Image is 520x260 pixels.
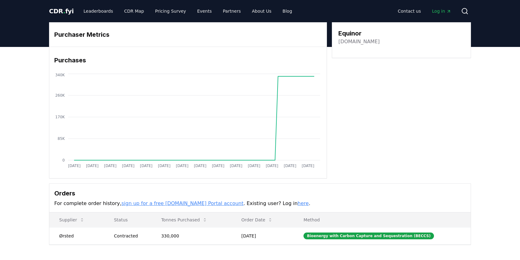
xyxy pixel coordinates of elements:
[122,200,244,206] a: sign up for a free [DOMAIN_NAME] Portal account
[212,164,225,168] tspan: [DATE]
[338,29,380,38] h3: Equinor
[194,164,207,168] tspan: [DATE]
[299,217,466,223] p: Method
[54,200,466,207] p: For complete order history, . Existing user? Log in .
[119,6,149,17] a: CDR Map
[298,200,309,206] a: here
[266,164,279,168] tspan: [DATE]
[109,217,146,223] p: Status
[247,6,276,17] a: About Us
[122,164,135,168] tspan: [DATE]
[427,6,456,17] a: Log in
[230,164,242,168] tspan: [DATE]
[303,233,434,239] div: Bioenergy with Carbon Capture and Sequestration (BECCS)
[49,7,74,15] span: CDR fyi
[54,189,466,198] h3: Orders
[54,214,89,226] button: Supplier
[156,214,212,226] button: Tonnes Purchased
[79,6,118,17] a: Leaderboards
[248,164,261,168] tspan: [DATE]
[49,227,104,244] td: Ørsted
[192,6,217,17] a: Events
[49,7,74,15] a: CDR.fyi
[58,136,65,141] tspan: 85K
[237,214,278,226] button: Order Date
[68,164,81,168] tspan: [DATE]
[218,6,246,17] a: Partners
[140,164,153,168] tspan: [DATE]
[54,56,322,65] h3: Purchases
[150,6,191,17] a: Pricing Survey
[86,164,99,168] tspan: [DATE]
[114,233,146,239] div: Contracted
[393,6,456,17] nav: Main
[54,30,322,39] h3: Purchaser Metrics
[158,164,171,168] tspan: [DATE]
[284,164,296,168] tspan: [DATE]
[79,6,297,17] nav: Main
[55,73,65,77] tspan: 340K
[302,164,315,168] tspan: [DATE]
[151,227,232,244] td: 330,000
[55,93,65,98] tspan: 260K
[55,115,65,119] tspan: 170K
[176,164,189,168] tspan: [DATE]
[393,6,426,17] a: Contact us
[432,8,451,14] span: Log in
[232,227,294,244] td: [DATE]
[62,158,65,162] tspan: 0
[338,38,380,45] a: [DOMAIN_NAME]
[63,7,65,15] span: .
[278,6,297,17] a: Blog
[104,164,117,168] tspan: [DATE]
